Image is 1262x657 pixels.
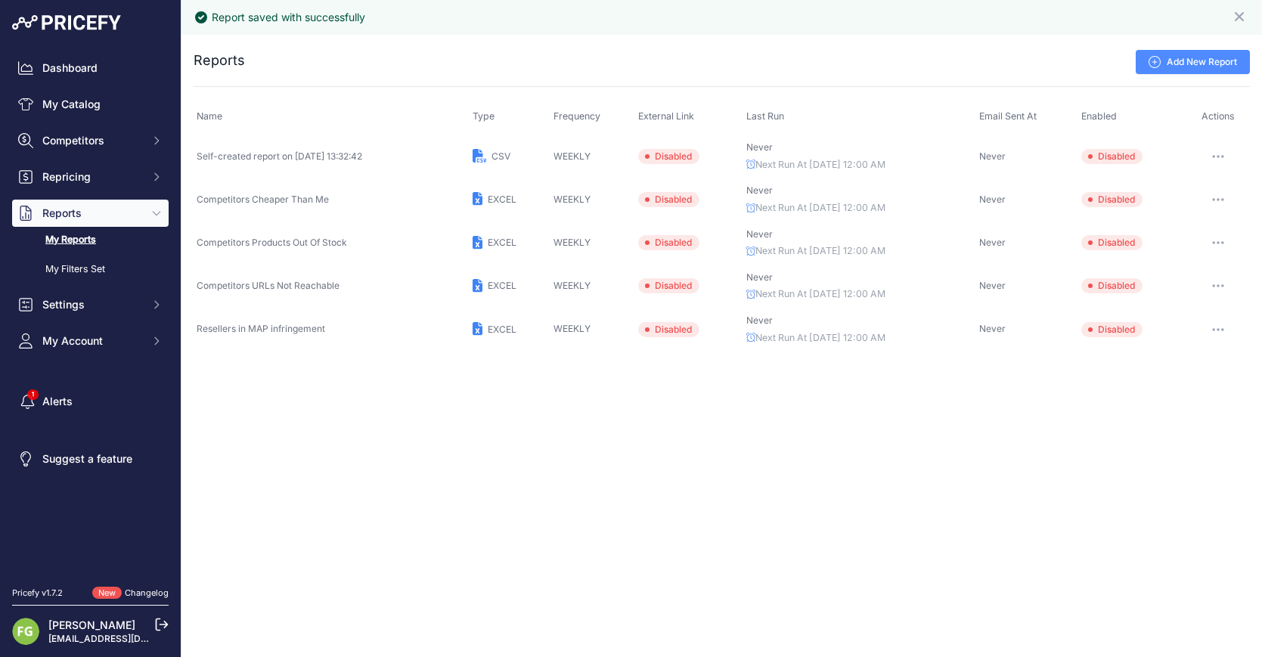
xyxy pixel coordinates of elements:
span: Email Sent At [979,110,1037,122]
p: Next Run At [DATE] 12:00 AM [746,331,973,346]
span: CSV [491,150,510,162]
span: Last Run [746,110,784,122]
span: External Link [638,110,694,122]
span: Competitors [42,133,141,148]
span: Disabled [638,149,699,164]
span: Disabled [638,322,699,337]
span: Never [979,150,1006,162]
span: Disabled [1081,149,1143,164]
a: [PERSON_NAME] [48,618,135,631]
span: Type [473,110,495,122]
nav: Sidebar [12,54,169,569]
span: WEEKLY [553,150,591,162]
span: Never [746,184,773,196]
span: Never [979,323,1006,334]
span: Name [197,110,222,122]
h2: Reports [194,50,245,71]
span: WEEKLY [553,237,591,248]
span: My Account [42,333,141,349]
span: Enabled [1081,110,1117,122]
span: WEEKLY [553,280,591,291]
p: Next Run At [DATE] 12:00 AM [746,201,973,215]
a: Suggest a feature [12,445,169,473]
span: Never [746,141,773,153]
button: Reports [12,200,169,227]
span: Never [746,315,773,326]
span: Never [979,194,1006,205]
span: Never [979,280,1006,291]
a: Alerts [12,388,169,415]
span: Disabled [638,278,699,293]
span: WEEKLY [553,323,591,334]
a: [EMAIL_ADDRESS][DOMAIN_NAME] [48,633,206,644]
span: Actions [1202,110,1235,122]
div: Report saved with successfully [212,10,365,25]
span: Reports [42,206,141,221]
span: EXCEL [488,237,516,248]
a: My Filters Set [12,256,169,283]
span: Never [979,237,1006,248]
p: Next Run At [DATE] 12:00 AM [746,287,973,302]
div: Pricefy v1.7.2 [12,587,63,600]
span: Settings [42,297,141,312]
span: Resellers in MAP infringement [197,323,325,334]
span: EXCEL [488,280,516,291]
span: Disabled [1081,322,1143,337]
a: My Reports [12,227,169,253]
span: Repricing [42,169,141,184]
span: Disabled [638,235,699,250]
button: Repricing [12,163,169,191]
span: Self-created report on [DATE] 13:32:42 [197,150,362,162]
span: Disabled [638,192,699,207]
button: Settings [12,291,169,318]
a: Dashboard [12,54,169,82]
span: Never [746,228,773,240]
p: Next Run At [DATE] 12:00 AM [746,244,973,259]
span: Disabled [1081,235,1143,250]
button: Close [1232,6,1250,24]
a: Add New Report [1136,50,1250,74]
a: Changelog [125,587,169,598]
span: EXCEL [488,194,516,205]
a: My Catalog [12,91,169,118]
span: Competitors Cheaper Than Me [197,194,329,205]
span: Competitors URLs Not Reachable [197,280,340,291]
span: EXCEL [488,324,516,335]
img: Pricefy Logo [12,15,121,30]
span: WEEKLY [553,194,591,205]
span: Frequency [553,110,600,122]
span: Disabled [1081,278,1143,293]
span: Competitors Products Out Of Stock [197,237,347,248]
button: Competitors [12,127,169,154]
span: Never [746,271,773,283]
span: Disabled [1081,192,1143,207]
span: New [92,587,122,600]
button: My Account [12,327,169,355]
p: Next Run At [DATE] 12:00 AM [746,158,973,172]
